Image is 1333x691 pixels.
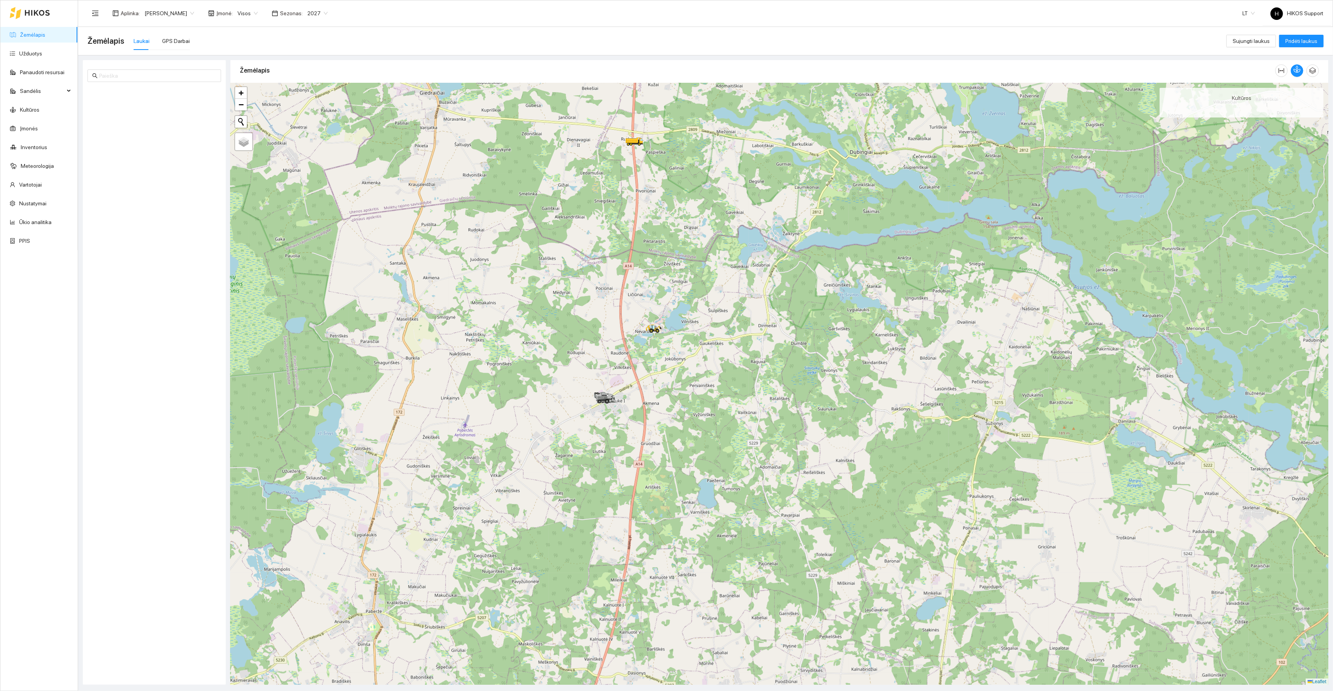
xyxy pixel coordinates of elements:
button: menu-fold [87,5,103,21]
button: Sujungti laukus [1226,35,1276,47]
a: Inventorius [21,144,47,150]
a: Sujungti laukus [1226,38,1276,44]
a: Zoom out [235,99,247,110]
a: Leaflet [1308,679,1326,684]
a: Meteorologija [21,163,54,169]
span: HIKOS Support [1271,10,1323,16]
span: search [92,73,98,78]
span: Aplinka : [121,9,140,18]
input: Paieška [99,71,216,80]
a: Žemėlapis [20,32,45,38]
span: menu-fold [92,10,99,17]
a: Įmonės [20,125,38,132]
span: Žemėlapis [87,35,124,47]
span: H [1275,7,1279,20]
span: Sujungti laukus [1233,37,1270,45]
span: − [239,100,244,109]
a: Vartotojai [19,182,42,188]
a: Zoom in [235,87,247,99]
span: Arvydas Paukštys [145,7,194,19]
a: Nustatymai [19,200,46,207]
a: Pridėti laukus [1279,38,1324,44]
a: Užduotys [19,50,42,57]
a: Layers [235,133,252,150]
span: Kultūros [1232,94,1251,102]
span: column-width [1276,68,1287,74]
a: Panaudoti resursai [20,69,64,75]
div: GPS Darbai [162,37,190,45]
a: PPIS [19,238,30,244]
button: Pridėti laukus [1279,35,1324,47]
div: Žemėlapis [240,59,1275,82]
span: + [239,88,244,98]
span: shop [208,10,214,16]
span: Pridėti laukus [1285,37,1317,45]
div: Laukai [134,37,150,45]
span: Sandėlis [20,83,64,99]
button: column-width [1275,64,1288,77]
span: LT [1242,7,1255,19]
span: 2027 [307,7,328,19]
span: calendar [272,10,278,16]
button: Initiate a new search [235,116,247,128]
a: Ūkio analitika [19,219,52,225]
span: Įmonė : [216,9,233,18]
a: Kultūros [20,107,39,113]
span: Sezonas : [280,9,303,18]
span: layout [112,10,119,16]
span: Visos [237,7,258,19]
